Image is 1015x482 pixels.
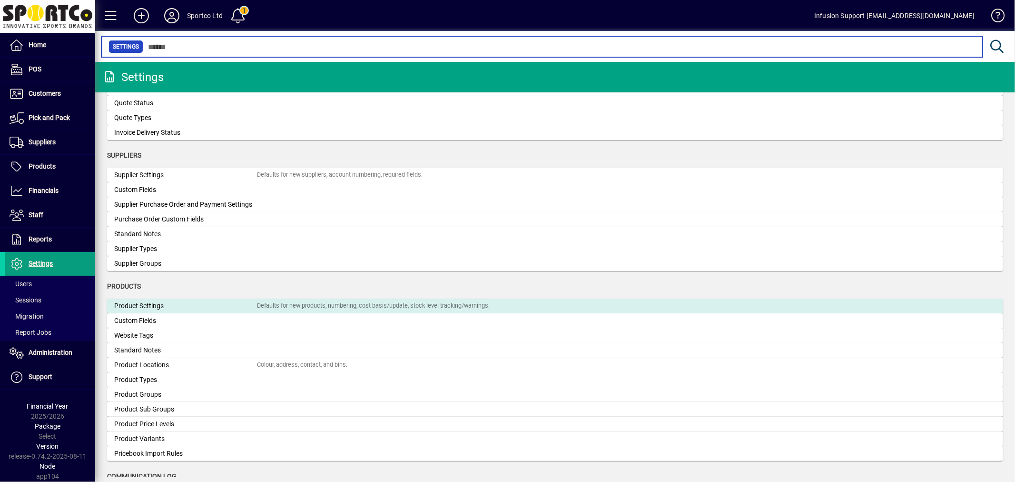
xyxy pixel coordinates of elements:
[114,259,257,269] div: Supplier Groups
[29,65,41,73] span: POS
[107,168,1003,182] a: Supplier SettingsDefaults for new suppliers, account numbering, required fields.
[29,162,56,170] span: Products
[107,96,1003,110] a: Quote Status
[114,404,257,414] div: Product Sub Groups
[107,197,1003,212] a: Supplier Purchase Order and Payment Settings
[29,41,46,49] span: Home
[113,42,139,51] span: Settings
[5,228,95,251] a: Reports
[107,358,1003,372] a: Product LocationsColour, address, contact, and bins.
[27,402,69,410] span: Financial Year
[29,349,72,356] span: Administration
[107,110,1003,125] a: Quote Types
[114,170,257,180] div: Supplier Settings
[107,446,1003,461] a: Pricebook Import Rules
[107,241,1003,256] a: Supplier Types
[107,313,1003,328] a: Custom Fields
[107,299,1003,313] a: Product SettingsDefaults for new products, numbering, cost basis/update, stock level tracking/war...
[10,312,44,320] span: Migration
[114,200,257,210] div: Supplier Purchase Order and Payment Settings
[35,422,60,430] span: Package
[107,387,1003,402] a: Product Groups
[984,2,1003,33] a: Knowledge Base
[107,402,1003,417] a: Product Sub Groups
[102,70,164,85] div: Settings
[5,292,95,308] a: Sessions
[814,8,975,23] div: Infusion Support [EMAIL_ADDRESS][DOMAIN_NAME]
[5,324,95,341] a: Report Jobs
[107,125,1003,140] a: Invoice Delivery Status
[107,343,1003,358] a: Standard Notes
[114,331,257,341] div: Website Tags
[114,360,257,370] div: Product Locations
[114,301,257,311] div: Product Settings
[107,256,1003,271] a: Supplier Groups
[114,229,257,239] div: Standard Notes
[107,417,1003,432] a: Product Price Levels
[114,113,257,123] div: Quote Types
[114,345,257,355] div: Standard Notes
[257,171,423,180] div: Defaults for new suppliers, account numbering, required fields.
[5,33,95,57] a: Home
[10,329,51,336] span: Report Jobs
[29,138,56,146] span: Suppliers
[157,7,187,24] button: Profile
[29,235,52,243] span: Reports
[37,442,59,450] span: Version
[5,58,95,81] a: POS
[5,82,95,106] a: Customers
[114,434,257,444] div: Product Variants
[114,419,257,429] div: Product Price Levels
[114,316,257,326] div: Custom Fields
[5,179,95,203] a: Financials
[40,462,56,470] span: Node
[29,187,59,194] span: Financials
[107,328,1003,343] a: Website Tags
[5,365,95,389] a: Support
[114,185,257,195] div: Custom Fields
[5,308,95,324] a: Migration
[114,375,257,385] div: Product Types
[29,373,52,381] span: Support
[107,282,141,290] span: Products
[107,227,1003,241] a: Standard Notes
[5,341,95,365] a: Administration
[257,301,490,311] div: Defaults for new products, numbering, cost basis/update, stock level tracking/warnings.
[114,214,257,224] div: Purchase Order Custom Fields
[107,372,1003,387] a: Product Types
[5,106,95,130] a: Pick and Pack
[5,276,95,292] a: Users
[5,131,95,154] a: Suppliers
[114,449,257,459] div: Pricebook Import Rules
[10,280,32,288] span: Users
[5,155,95,179] a: Products
[107,182,1003,197] a: Custom Fields
[107,432,1003,446] a: Product Variants
[114,244,257,254] div: Supplier Types
[29,114,70,121] span: Pick and Pack
[114,98,257,108] div: Quote Status
[257,361,347,370] div: Colour, address, contact, and bins.
[107,472,177,480] span: Communication Log
[29,211,43,219] span: Staff
[107,151,141,159] span: Suppliers
[29,90,61,97] span: Customers
[29,260,53,267] span: Settings
[5,203,95,227] a: Staff
[10,296,41,304] span: Sessions
[126,7,157,24] button: Add
[114,128,257,138] div: Invoice Delivery Status
[114,390,257,400] div: Product Groups
[107,212,1003,227] a: Purchase Order Custom Fields
[187,8,223,23] div: Sportco Ltd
